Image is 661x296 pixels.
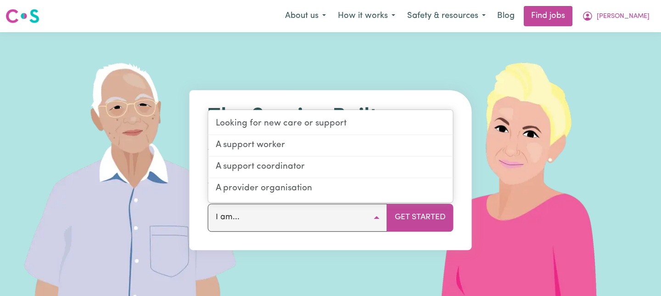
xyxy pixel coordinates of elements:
button: About us [279,6,332,26]
a: Find jobs [524,6,572,26]
a: A support coordinator [208,157,453,178]
a: Careseekers logo [6,6,39,27]
a: Blog [492,6,520,26]
div: I am... [208,110,454,203]
span: [PERSON_NAME] [597,11,650,22]
a: A support worker [208,135,453,157]
button: How it works [332,6,401,26]
button: Get Started [387,204,454,231]
a: A provider organisation [208,178,453,199]
h1: The Service Built Around You [208,105,454,158]
button: My Account [576,6,655,26]
button: I am... [208,204,387,231]
img: Careseekers logo [6,8,39,24]
button: Safety & resources [401,6,492,26]
a: Looking for new care or support [208,114,453,136]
